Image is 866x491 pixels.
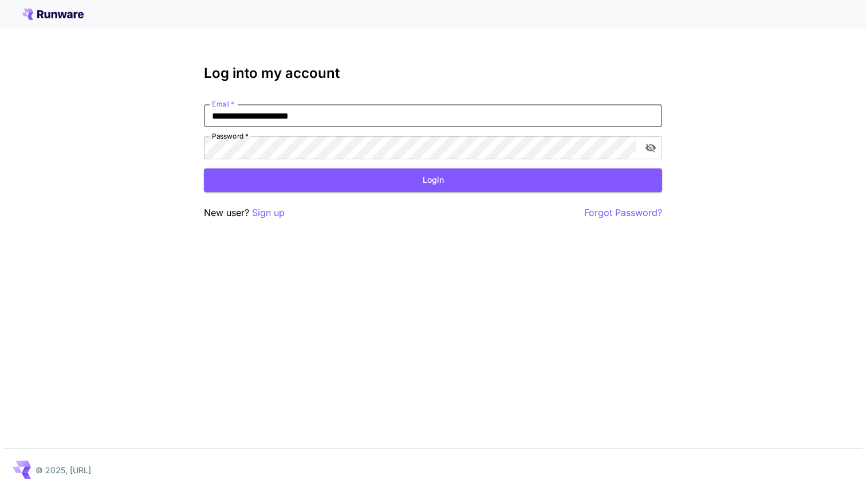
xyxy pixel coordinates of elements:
button: Sign up [252,206,285,220]
p: New user? [204,206,285,220]
label: Password [212,131,249,141]
label: Email [212,99,234,109]
button: toggle password visibility [640,138,661,158]
p: © 2025, [URL] [36,464,91,476]
button: Forgot Password? [584,206,662,220]
h3: Log into my account [204,65,662,81]
button: Login [204,168,662,192]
